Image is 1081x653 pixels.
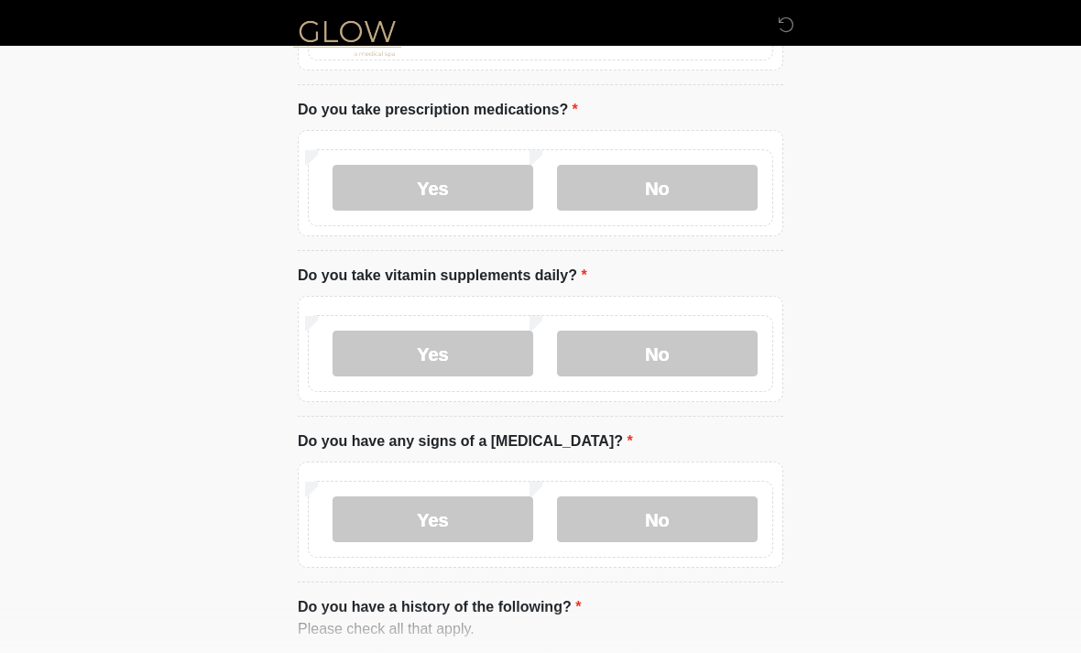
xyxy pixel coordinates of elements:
label: No [557,496,758,542]
label: Do you take vitamin supplements daily? [298,265,587,287]
label: Yes [333,331,533,376]
div: Please check all that apply. [298,618,783,640]
img: Glow Medical Spa Logo [279,14,415,60]
label: Yes [333,165,533,211]
label: No [557,331,758,376]
label: Do you have a history of the following? [298,596,581,618]
label: Do you have any signs of a [MEDICAL_DATA]? [298,430,633,452]
label: Do you take prescription medications? [298,99,578,121]
label: No [557,165,758,211]
label: Yes [333,496,533,542]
